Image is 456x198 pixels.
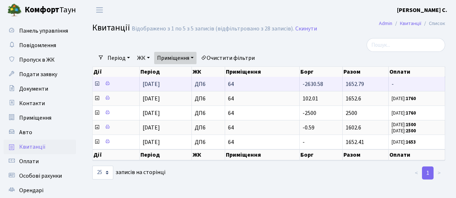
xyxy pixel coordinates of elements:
[406,139,416,145] b: 1653
[19,99,45,107] span: Контакти
[406,128,416,134] b: 2500
[346,95,361,103] span: 1652.6
[4,140,76,154] a: Квитанції
[392,110,416,116] small: [DATE]:
[300,67,343,77] th: Борг
[379,20,392,27] a: Admin
[92,166,165,180] label: записів на сторінці
[4,169,76,183] a: Особові рахунки
[397,6,447,15] a: [PERSON_NAME] С.
[228,125,296,131] span: 64
[4,82,76,96] a: Документи
[392,128,416,134] small: [DATE]:
[4,111,76,125] a: Приміщення
[303,138,305,146] span: -
[346,138,364,146] span: 1652.41
[154,52,197,64] a: Приміщення
[19,172,62,180] span: Особові рахунки
[93,67,140,77] th: Дії
[422,166,434,180] a: 1
[406,110,416,116] b: 1760
[19,41,56,49] span: Повідомлення
[368,16,456,31] nav: breadcrumb
[4,53,76,67] a: Пропуск в ЖК
[303,124,314,132] span: -0.59
[303,95,318,103] span: 102.01
[421,20,445,28] li: Список
[4,183,76,198] a: Орендарі
[228,110,296,116] span: 64
[4,96,76,111] a: Контакти
[346,109,357,117] span: 2500
[140,67,192,77] th: Період
[132,25,294,32] div: Відображено з 1 по 5 з 5 записів (відфільтровано з 28 записів).
[19,143,46,151] span: Квитанції
[19,157,39,165] span: Оплати
[346,124,361,132] span: 1602.6
[4,24,76,38] a: Панель управління
[192,149,225,160] th: ЖК
[19,85,48,93] span: Документи
[303,109,316,117] span: -2500
[406,121,416,128] b: 1500
[105,52,133,64] a: Період
[143,95,160,103] span: [DATE]
[92,21,130,34] span: Квитанції
[228,81,296,87] span: 64
[19,186,43,194] span: Орендарі
[392,139,416,145] small: [DATE]:
[195,96,222,102] span: ДП6
[192,67,225,77] th: ЖК
[4,125,76,140] a: Авто
[389,149,445,160] th: Оплати
[19,128,32,136] span: Авто
[228,139,296,145] span: 64
[392,95,416,102] small: [DATE]:
[143,109,160,117] span: [DATE]
[19,114,51,122] span: Приміщення
[92,166,113,180] select: записів на сторінці
[90,4,109,16] button: Переключити навігацію
[134,52,153,64] a: ЖК
[4,154,76,169] a: Оплати
[19,56,55,64] span: Пропуск в ЖК
[195,125,222,131] span: ДП6
[225,149,299,160] th: Приміщення
[19,70,57,78] span: Подати заявку
[367,38,445,52] input: Пошук...
[19,27,68,35] span: Панель управління
[392,81,442,87] span: -
[303,80,323,88] span: -2630.58
[392,121,416,128] small: [DATE]:
[25,4,76,16] span: Таун
[228,96,296,102] span: 64
[195,139,222,145] span: ДП6
[295,25,317,32] a: Скинути
[4,38,76,53] a: Повідомлення
[343,149,389,160] th: Разом
[346,80,364,88] span: 1652.79
[143,124,160,132] span: [DATE]
[4,67,76,82] a: Подати заявку
[400,20,421,27] a: Квитанції
[143,80,160,88] span: [DATE]
[406,95,416,102] b: 1760
[195,81,222,87] span: ДП6
[195,110,222,116] span: ДП6
[93,149,140,160] th: Дії
[198,52,258,64] a: Очистити фільтри
[225,67,299,77] th: Приміщення
[140,149,192,160] th: Період
[343,67,389,77] th: Разом
[143,138,160,146] span: [DATE]
[300,149,343,160] th: Борг
[25,4,59,16] b: Комфорт
[7,3,22,17] img: logo.png
[389,67,445,77] th: Оплати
